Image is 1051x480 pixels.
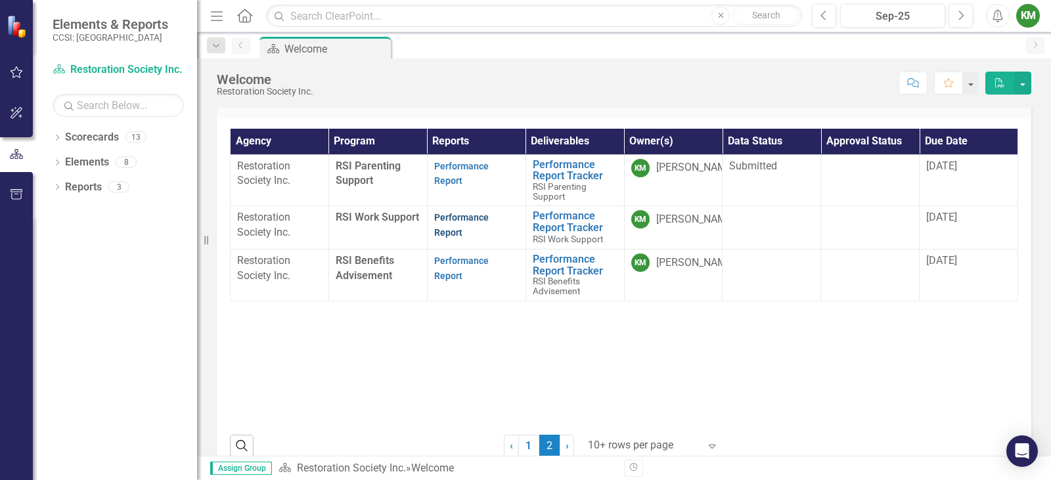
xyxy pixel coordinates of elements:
div: [PERSON_NAME] [656,212,735,227]
span: [DATE] [926,254,957,267]
img: ClearPoint Strategy [7,14,30,37]
div: Open Intercom Messenger [1006,435,1038,467]
td: Double-Click to Edit Right Click for Context Menu [525,206,624,250]
a: Elements [65,155,109,170]
a: Performance Report [434,161,489,186]
td: Double-Click to Edit [821,250,920,301]
a: Restoration Society Inc. [53,62,184,77]
input: Search Below... [53,94,184,117]
a: Performance Report [434,212,489,238]
span: RSI Parenting Support [533,181,587,202]
a: Scorecards [65,130,119,145]
span: ‹ [510,439,513,452]
span: [DATE] [926,211,957,223]
span: Submitted [729,160,777,172]
span: RSI Parenting Support [336,160,401,187]
a: Performance Report Tracker [533,210,617,233]
td: Double-Click to Edit Right Click for Context Menu [525,250,624,301]
span: ​RSI Benefits Advisement [336,254,394,282]
a: 1 [518,435,539,457]
span: › [566,439,569,452]
a: Restoration Society Inc. [297,462,406,474]
div: KM [631,253,650,272]
h3: Deliverable Status [227,98,1021,110]
span: 2 [539,435,560,457]
td: Double-Click to Edit [723,154,821,206]
td: Double-Click to Edit [723,206,821,250]
div: Restoration Society Inc. [217,87,313,97]
div: Sep-25 [845,9,941,24]
div: Welcome [411,462,454,474]
div: KM [631,210,650,229]
div: 8 [116,157,137,168]
span: Elements & Reports [53,16,168,32]
a: Reports [65,180,102,195]
td: Double-Click to Edit [821,154,920,206]
p: Restoration Society Inc. [237,210,322,240]
span: [DATE] [926,160,957,172]
td: Double-Click to Edit [723,250,821,301]
input: Search ClearPoint... [266,5,802,28]
div: Welcome [217,72,313,87]
span: Assign Group [210,462,272,475]
button: Sep-25 [840,4,945,28]
a: Performance Report Tracker [533,159,617,182]
span: Search [752,10,780,20]
button: KM [1016,4,1040,28]
span: RSI Work Support [533,234,603,244]
div: KM [631,159,650,177]
span: RSI Work Support [336,211,419,223]
div: 3 [108,181,129,192]
td: Double-Click to Edit [821,206,920,250]
div: [PERSON_NAME] [656,160,735,175]
td: Double-Click to Edit Right Click for Context Menu [525,154,624,206]
p: Restoration Society Inc. [237,253,322,284]
button: Search [733,7,799,25]
a: Performance Report [434,255,489,281]
small: CCSI: [GEOGRAPHIC_DATA] [53,32,168,43]
div: Welcome [284,41,388,57]
span: ​RSI Benefits Advisement [533,276,580,296]
div: » [279,461,614,476]
div: 13 [125,132,146,143]
a: Performance Report Tracker [533,253,617,276]
p: Restoration Society Inc. [237,159,322,189]
div: [PERSON_NAME] [656,255,735,271]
